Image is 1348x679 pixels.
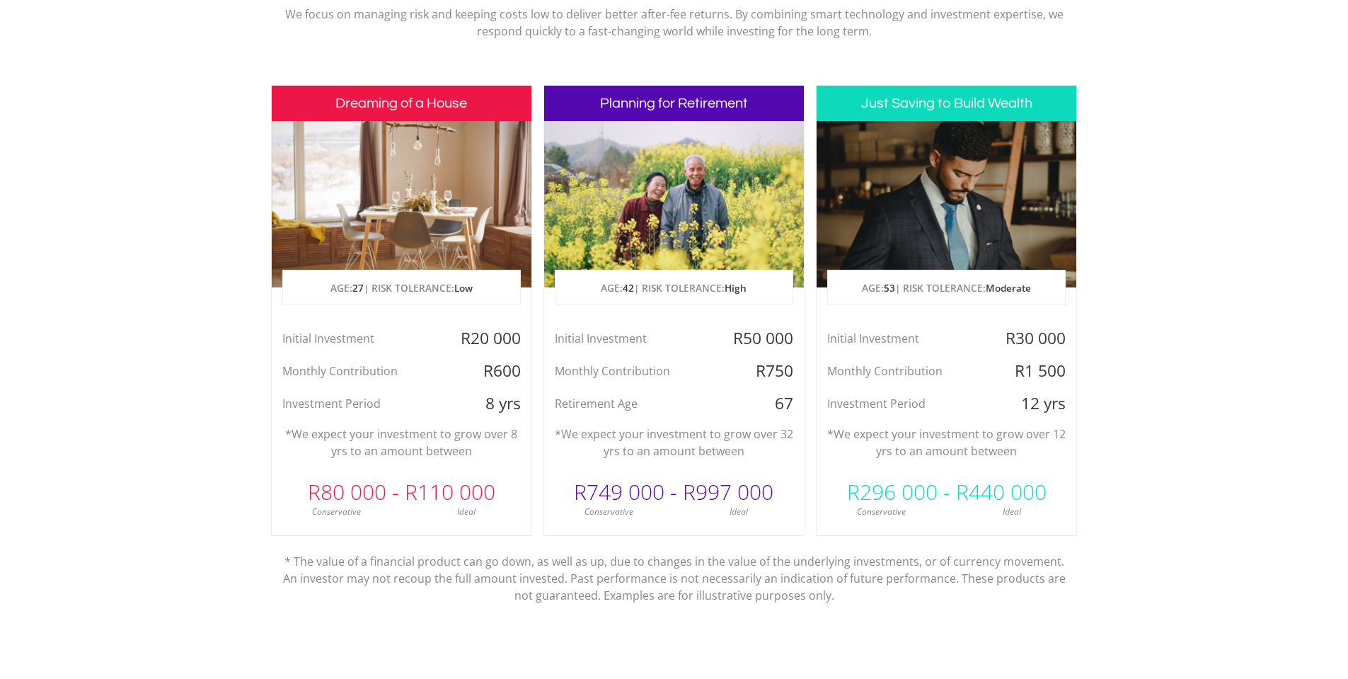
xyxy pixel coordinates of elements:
p: We focus on managing risk and keeping costs low to deliver better after-fee returns. By combining... [282,6,1067,40]
div: Monthly Contribution [544,360,718,382]
div: Conservative [544,506,674,518]
div: Ideal [401,506,531,518]
p: * The value of a financial product can go down, as well as up, due to changes in the value of the... [282,536,1067,604]
div: 8 yrs [444,393,531,414]
div: Initial Investment [817,328,990,349]
p: AGE: | RISK TOLERANCE: [828,270,1065,306]
div: R50 000 [718,328,804,349]
div: 67 [718,393,804,414]
div: R1 500 [990,360,1076,382]
div: R749 000 - R997 000 [544,471,804,513]
div: Initial Investment [544,328,718,349]
div: R750 [718,360,804,382]
div: R600 [444,360,531,382]
div: Investment Period [817,393,990,414]
p: AGE: | RISK TOLERANCE: [555,270,793,306]
h3: Dreaming of a House [272,86,531,121]
div: Monthly Contribution [817,360,990,382]
div: R30 000 [990,328,1076,349]
h3: Planning for Retirement [544,86,804,121]
div: Ideal [674,506,804,518]
p: *We expect your investment to grow over 12 yrs to an amount between [827,426,1066,460]
div: Conservative [272,506,402,518]
h3: Just Saving to Build Wealth [817,86,1076,121]
div: Conservative [817,506,947,518]
div: Monthly Contribution [272,360,445,382]
div: Ideal [947,506,1077,518]
div: R80 000 - R110 000 [272,471,531,513]
span: 27 [352,281,364,295]
div: Retirement Age [544,393,718,414]
span: Low [454,281,473,295]
p: *We expect your investment to grow over 32 yrs to an amount between [555,426,793,460]
p: AGE: | RISK TOLERANCE: [283,270,520,306]
div: Investment Period [272,393,445,414]
div: 12 yrs [990,393,1076,414]
div: R296 000 - R440 000 [817,471,1076,513]
div: Initial Investment [272,328,445,349]
p: *We expect your investment to grow over 8 yrs to an amount between [282,426,521,460]
div: R20 000 [444,328,531,349]
span: 42 [623,281,634,295]
span: Moderate [986,281,1031,295]
span: High [725,281,747,295]
span: 53 [884,281,895,295]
